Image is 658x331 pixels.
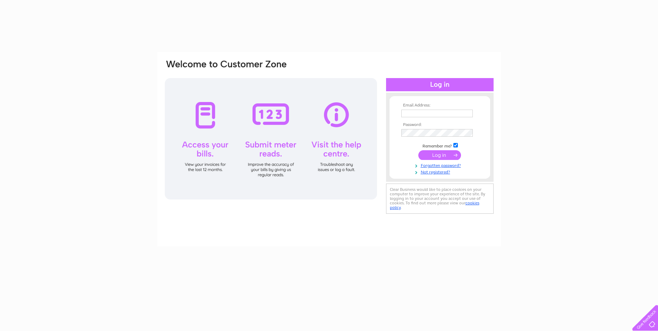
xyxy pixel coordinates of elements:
[401,168,480,175] a: Not registered?
[400,142,480,149] td: Remember me?
[386,184,494,214] div: Clear Business would like to place cookies on your computer to improve your experience of the sit...
[400,103,480,108] th: Email Address:
[418,150,461,160] input: Submit
[400,122,480,127] th: Password:
[401,162,480,168] a: Forgotten password?
[390,201,479,210] a: cookies policy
